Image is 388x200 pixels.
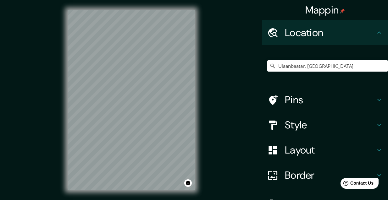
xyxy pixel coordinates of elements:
[285,26,375,39] h4: Location
[262,87,388,112] div: Pins
[285,144,375,156] h4: Layout
[340,8,345,14] img: pin-icon.png
[305,4,345,16] h4: Mappin
[332,176,381,193] iframe: Help widget launcher
[262,163,388,188] div: Border
[285,169,375,181] h4: Border
[262,20,388,45] div: Location
[285,94,375,106] h4: Pins
[262,138,388,163] div: Layout
[262,112,388,138] div: Style
[267,60,388,72] input: Pick your city or area
[68,10,195,190] canvas: Map
[184,179,192,187] button: Toggle attribution
[285,119,375,131] h4: Style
